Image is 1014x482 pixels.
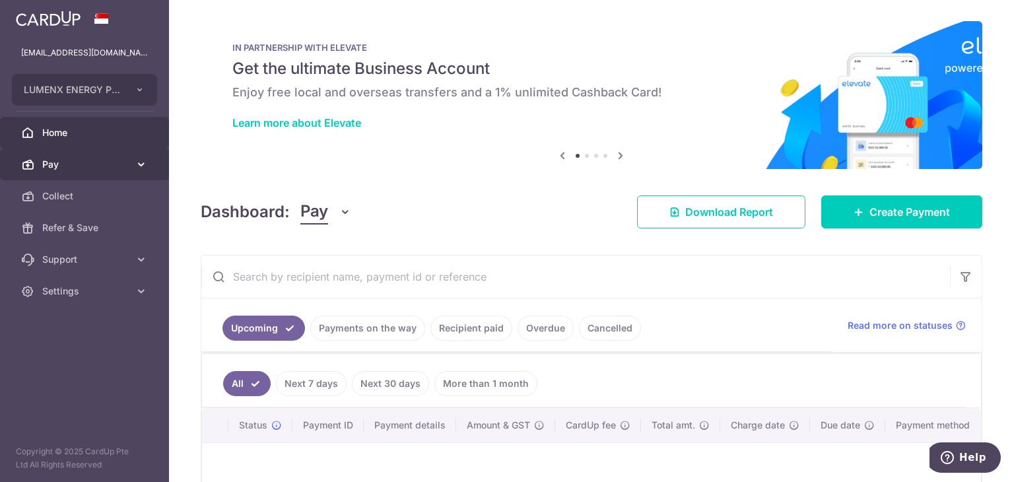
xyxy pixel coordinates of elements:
a: Payments on the way [310,316,425,341]
button: LUMENX ENERGY PTE. LTD. [12,74,157,106]
a: Next 7 days [276,371,347,396]
th: Payment ID [292,408,364,442]
span: Pay [42,158,129,171]
p: [EMAIL_ADDRESS][DOMAIN_NAME] [21,46,148,59]
span: Download Report [685,204,773,220]
span: Total amt. [652,419,695,432]
a: Download Report [637,195,805,228]
h6: Enjoy free local and overseas transfers and a 1% unlimited Cashback Card! [232,85,951,100]
span: Create Payment [869,204,950,220]
img: CardUp [16,11,81,26]
span: Amount & GST [467,419,530,432]
a: Next 30 days [352,371,429,396]
a: All [223,371,271,396]
a: Recipient paid [430,316,512,341]
h4: Dashboard: [201,200,290,224]
button: Pay [300,199,351,224]
span: Collect [42,189,129,203]
a: Overdue [518,316,574,341]
th: Payment details [364,408,456,442]
a: More than 1 month [434,371,537,396]
a: Learn more about Elevate [232,116,361,129]
span: Settings [42,285,129,298]
span: Refer & Save [42,221,129,234]
span: Support [42,253,129,266]
span: Read more on statuses [848,319,953,332]
span: Due date [821,419,860,432]
h5: Get the ultimate Business Account [232,58,951,79]
a: Upcoming [222,316,305,341]
p: IN PARTNERSHIP WITH ELEVATE [232,42,951,53]
img: Renovation banner [201,21,982,169]
span: Charge date [731,419,785,432]
a: Create Payment [821,195,982,228]
span: Status [239,419,267,432]
span: CardUp fee [566,419,616,432]
th: Payment method [885,408,986,442]
span: Pay [300,199,328,224]
span: Home [42,126,129,139]
a: Cancelled [579,316,641,341]
a: Read more on statuses [848,319,966,332]
iframe: Opens a widget where you can find more information [929,442,1001,475]
span: LUMENX ENERGY PTE. LTD. [24,83,121,96]
input: Search by recipient name, payment id or reference [201,256,950,298]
